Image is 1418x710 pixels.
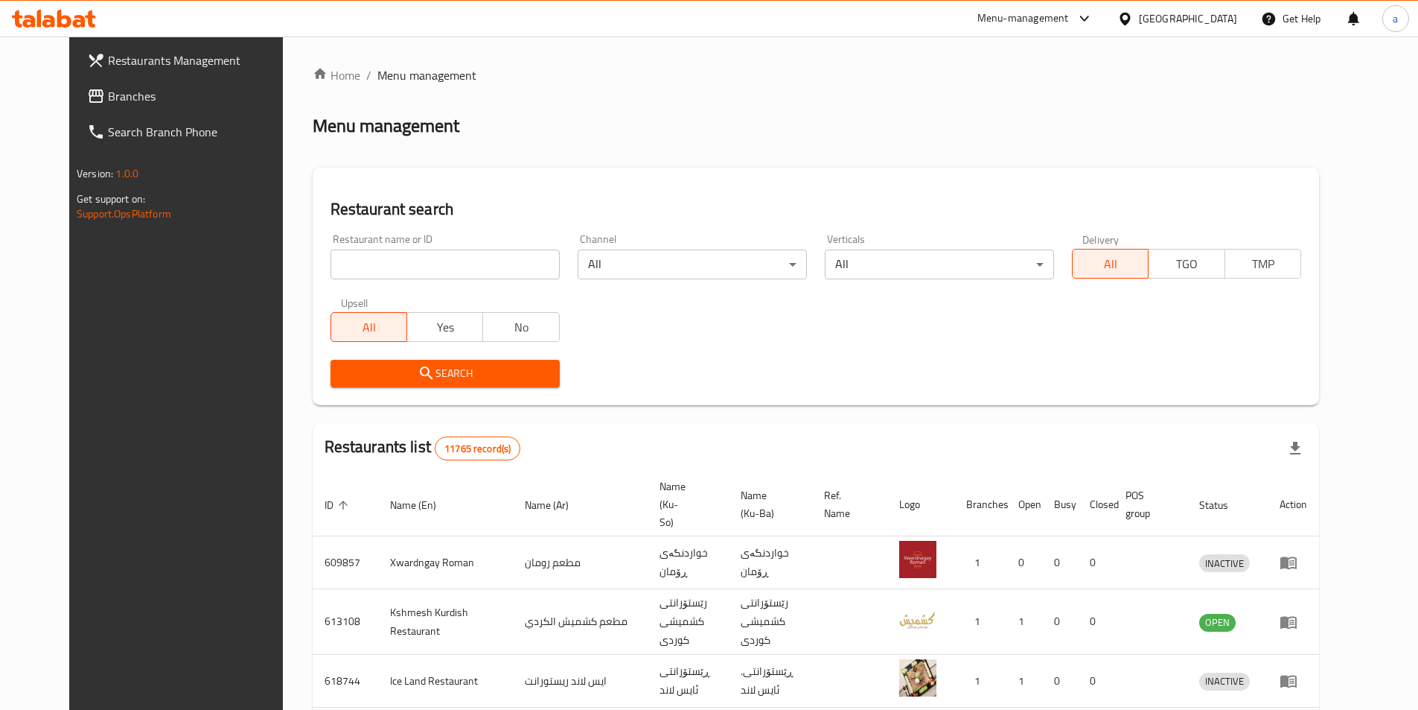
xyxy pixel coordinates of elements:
[330,360,560,387] button: Search
[108,87,294,105] span: Branches
[1042,655,1078,708] td: 0
[1268,473,1319,536] th: Action
[1277,431,1313,466] div: Export file
[1006,536,1042,589] td: 0
[1042,473,1078,536] th: Busy
[1393,10,1398,27] span: a
[435,442,520,456] span: 11765 record(s)
[1078,536,1114,589] td: 0
[330,250,560,279] input: Search for restaurant name or ID..
[1006,589,1042,655] td: 1
[1199,554,1250,572] div: INACTIVE
[77,204,171,224] a: Support.OpsPlatform
[729,536,812,589] td: خواردنگەی ڕۆمان
[1148,249,1224,279] button: TGO
[1199,614,1236,631] span: OPEN
[513,655,648,708] td: ايس لاند ريستورانت
[313,655,378,708] td: 618744
[325,436,521,460] h2: Restaurants list
[899,600,936,638] img: Kshmesh Kurdish Restaurant
[378,655,513,708] td: Ice Land Restaurant
[660,478,711,531] span: Name (Ku-So)
[525,496,588,514] span: Name (Ar)
[313,536,378,589] td: 609857
[313,66,1319,84] nav: breadcrumb
[648,589,729,655] td: رێستۆرانتی کشمیشى كوردى
[887,473,954,536] th: Logo
[341,297,368,308] label: Upsell
[1078,655,1114,708] td: 0
[1280,672,1307,690] div: Menu
[482,312,559,342] button: No
[1280,613,1307,631] div: Menu
[337,317,401,338] span: All
[378,589,513,655] td: Kshmesh Kurdish Restaurant
[513,536,648,589] td: مطعم رومان
[648,536,729,589] td: خواردنگەی ڕۆمان
[729,589,812,655] td: رێستۆرانتی کشمیشى كوردى
[825,250,1054,279] div: All
[899,659,936,697] img: Ice Land Restaurant
[1199,555,1250,572] span: INACTIVE
[1154,253,1219,275] span: TGO
[75,78,306,114] a: Branches
[899,541,936,578] img: Xwardngay Roman
[1199,673,1250,691] div: INACTIVE
[313,114,459,138] h2: Menu management
[1072,249,1149,279] button: All
[77,164,113,183] span: Version:
[378,536,513,589] td: Xwardngay Roman
[313,66,360,84] a: Home
[108,51,294,69] span: Restaurants Management
[313,589,378,655] td: 613108
[954,473,1006,536] th: Branches
[342,364,548,383] span: Search
[513,589,648,655] td: مطعم كشميش الكردي
[390,496,456,514] span: Name (En)
[489,317,553,338] span: No
[1224,249,1301,279] button: TMP
[1125,486,1169,522] span: POS group
[75,42,306,78] a: Restaurants Management
[1139,10,1237,27] div: [GEOGRAPHIC_DATA]
[1006,473,1042,536] th: Open
[413,317,477,338] span: Yes
[330,312,407,342] button: All
[578,250,807,279] div: All
[729,655,812,708] td: .ڕێستۆرانتی ئایس لاند
[1042,589,1078,655] td: 0
[824,486,869,522] span: Ref. Name
[435,437,520,460] div: Total records count
[1006,655,1042,708] td: 1
[977,10,1069,28] div: Menu-management
[741,486,794,522] span: Name (Ku-Ba)
[1082,234,1120,244] label: Delivery
[1079,253,1143,275] span: All
[366,66,371,84] li: /
[108,123,294,141] span: Search Branch Phone
[1231,253,1295,275] span: TMP
[1078,589,1114,655] td: 0
[954,655,1006,708] td: 1
[1280,554,1307,571] div: Menu
[954,536,1006,589] td: 1
[330,198,1301,221] h2: Restaurant search
[77,189,145,209] span: Get support on:
[1199,673,1250,690] span: INACTIVE
[75,114,306,150] a: Search Branch Phone
[648,655,729,708] td: ڕێستۆرانتی ئایس لاند
[1078,473,1114,536] th: Closed
[1199,496,1248,514] span: Status
[954,589,1006,655] td: 1
[325,496,353,514] span: ID
[115,164,138,183] span: 1.0.0
[1042,536,1078,589] td: 0
[406,312,483,342] button: Yes
[377,66,476,84] span: Menu management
